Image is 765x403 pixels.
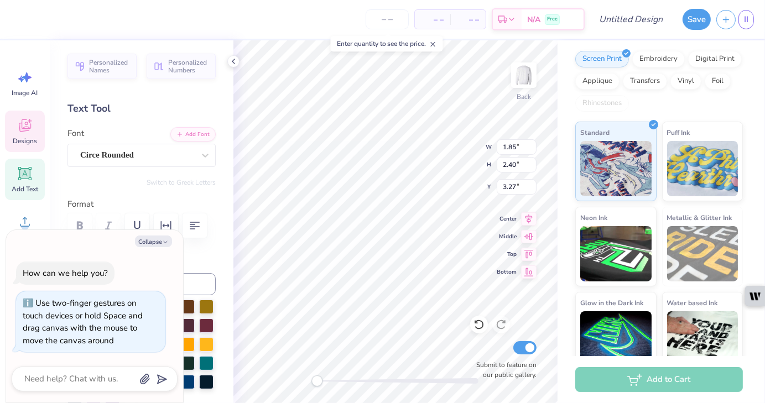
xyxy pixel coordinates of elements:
img: Back [513,64,535,86]
button: Personalized Numbers [147,54,216,79]
div: Rhinestones [575,95,629,112]
span: Personalized Names [89,59,130,74]
div: Foil [705,73,731,90]
span: Neon Ink [580,212,607,223]
span: Add Text [12,185,38,193]
span: Personalized Numbers [168,59,209,74]
img: Standard [580,141,652,196]
span: Puff Ink [667,127,690,138]
span: Free [547,15,558,23]
div: Embroidery [632,51,685,67]
div: Accessibility label [311,375,322,386]
div: Screen Print [575,51,629,67]
button: Collapse [135,235,172,247]
span: Bottom [497,268,517,276]
label: Submit to feature on our public gallery. [470,360,537,380]
div: Text Tool [67,101,216,116]
span: Designs [13,137,37,145]
input: Untitled Design [590,8,672,30]
div: Use two-finger gestures on touch devices or hold Space and drag canvas with the mouse to move the... [23,297,143,346]
span: Water based Ink [667,297,718,308]
span: Center [497,214,517,223]
span: – – [421,14,444,25]
button: Personalized Names [67,54,137,79]
span: Top [497,250,517,259]
img: Water based Ink [667,311,738,367]
label: Format [67,198,216,211]
a: II [738,10,754,29]
div: Enter quantity to see the price. [331,36,443,51]
input: – – [366,9,409,29]
img: Puff Ink [667,141,738,196]
span: Image AI [12,88,38,97]
span: – – [457,14,479,25]
span: N/A [527,14,540,25]
div: Applique [575,73,620,90]
img: Neon Ink [580,226,652,281]
div: Digital Print [688,51,742,67]
div: Vinyl [670,73,701,90]
span: Middle [497,232,517,241]
span: Standard [580,127,610,138]
label: Font [67,127,84,140]
button: Save [683,9,711,30]
span: Metallic & Glitter Ink [667,212,732,223]
div: How can we help you? [23,268,108,279]
img: Metallic & Glitter Ink [667,226,738,281]
div: Transfers [623,73,667,90]
span: II [744,13,748,26]
img: Glow in the Dark Ink [580,311,652,367]
span: Glow in the Dark Ink [580,297,643,308]
div: Back [517,92,531,102]
button: Switch to Greek Letters [147,178,216,187]
button: Add Font [170,127,216,142]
